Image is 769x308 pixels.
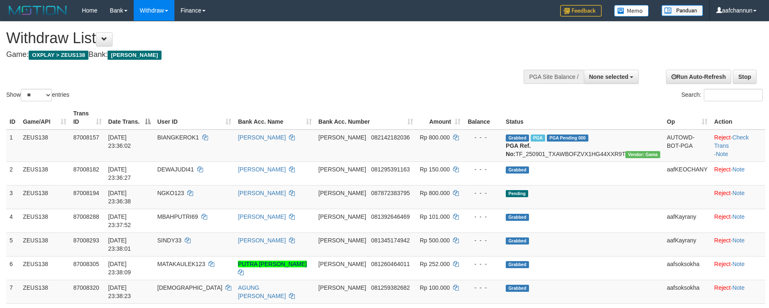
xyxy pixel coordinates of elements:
a: PUTRA [PERSON_NAME] [238,261,307,267]
td: · [711,232,765,256]
img: panduan.png [661,5,703,16]
th: Amount: activate to sort column ascending [416,106,464,130]
span: [DATE] 23:38:01 [108,237,131,252]
a: Reject [714,261,731,267]
span: 87008182 [73,166,99,173]
span: [PERSON_NAME] [318,237,366,244]
span: Copy 081260464011 to clipboard [371,261,410,267]
a: Stop [733,70,757,84]
td: aafKayrany [664,209,711,232]
a: Note [732,237,745,244]
th: Trans ID: activate to sort column ascending [70,106,105,130]
span: Grabbed [506,214,529,221]
span: Copy 081345174942 to clipboard [371,237,410,244]
td: · [711,185,765,209]
td: aafsoksokha [664,256,711,280]
span: 87008305 [73,261,99,267]
td: aafsoksokha [664,280,711,303]
span: Marked by aafkaynarin [531,134,545,142]
span: [PERSON_NAME] [108,51,161,60]
div: - - - [467,213,500,221]
span: NGKO123 [157,190,184,196]
span: [PERSON_NAME] [318,134,366,141]
td: 6 [6,256,20,280]
a: Reject [714,190,731,196]
th: Bank Acc. Number: activate to sort column ascending [315,106,416,130]
a: Note [716,151,728,157]
span: Copy 081259382682 to clipboard [371,284,410,291]
div: - - - [467,284,500,292]
span: MBAHPUTRI69 [157,213,198,220]
th: Op: activate to sort column ascending [664,106,711,130]
span: [PERSON_NAME] [318,284,366,291]
span: DEWAJUDI41 [157,166,194,173]
select: Showentries [21,89,52,101]
b: PGA Ref. No: [506,142,531,157]
td: · [711,161,765,185]
td: · [711,280,765,303]
span: Rp 800.000 [420,134,450,141]
span: 87008157 [73,134,99,141]
span: BIANGKEROK1 [157,134,199,141]
span: Copy 082142182036 to clipboard [371,134,410,141]
td: ZEUS138 [20,232,70,256]
span: Rp 101.000 [420,213,450,220]
span: Vendor URL: https://trx31.1velocity.biz [625,151,660,158]
span: Grabbed [506,285,529,292]
span: OXPLAY > ZEUS138 [29,51,88,60]
td: ZEUS138 [20,161,70,185]
span: [PERSON_NAME] [318,261,366,267]
img: MOTION_logo.png [6,4,69,17]
span: Copy 081295391163 to clipboard [371,166,410,173]
a: Note [732,166,745,173]
td: · [711,209,765,232]
span: MATAKAULEK123 [157,261,205,267]
a: [PERSON_NAME] [238,237,286,244]
span: None selected [589,73,629,80]
a: [PERSON_NAME] [238,213,286,220]
td: 5 [6,232,20,256]
h4: Game: Bank: [6,51,505,59]
a: Check Trans [714,134,749,149]
td: ZEUS138 [20,209,70,232]
td: AUTOWD-BOT-PGA [664,130,711,162]
td: ZEUS138 [20,185,70,209]
span: [DATE] 23:37:52 [108,213,131,228]
a: [PERSON_NAME] [238,166,286,173]
label: Search: [681,89,763,101]
a: [PERSON_NAME] [238,134,286,141]
h1: Withdraw List [6,30,505,46]
span: Pending [506,190,528,197]
span: 87008288 [73,213,99,220]
span: [DATE] 23:38:09 [108,261,131,276]
td: ZEUS138 [20,256,70,280]
div: - - - [467,236,500,244]
span: 87008194 [73,190,99,196]
input: Search: [704,89,763,101]
a: Run Auto-Refresh [666,70,731,84]
span: Grabbed [506,237,529,244]
span: Grabbed [506,166,529,174]
td: TF_250901_TXAWBOFZVX1HG44XXR9T [502,130,664,162]
span: Rp 100.000 [420,284,450,291]
label: Show entries [6,89,69,101]
div: - - - [467,133,500,142]
td: 1 [6,130,20,162]
th: ID [6,106,20,130]
td: 2 [6,161,20,185]
span: 87008320 [73,284,99,291]
th: Action [711,106,765,130]
a: Reject [714,284,731,291]
button: None selected [584,70,639,84]
img: Button%20Memo.svg [614,5,649,17]
a: Reject [714,237,731,244]
td: · · [711,130,765,162]
td: 4 [6,209,20,232]
span: [DATE] 23:36:27 [108,166,131,181]
div: PGA Site Balance / [524,70,583,84]
span: SINDY33 [157,237,181,244]
span: Copy 087872383795 to clipboard [371,190,410,196]
span: 87008293 [73,237,99,244]
td: aafKEOCHANY [664,161,711,185]
span: Rp 150.000 [420,166,450,173]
